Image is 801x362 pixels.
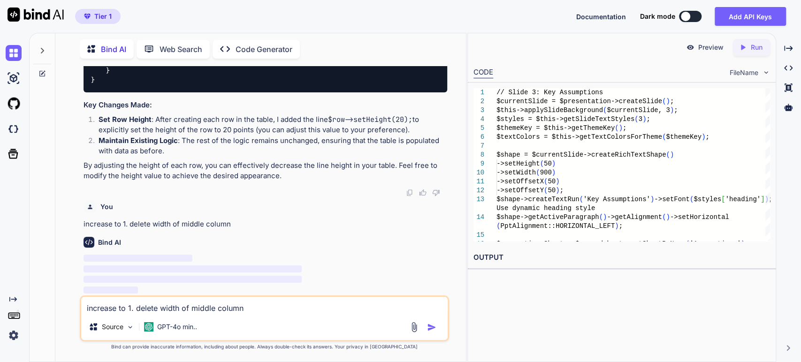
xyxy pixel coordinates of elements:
[91,136,448,157] li: : The rest of the logic remains unchanged, ensuring that the table is populated with data as before.
[730,68,758,77] span: FileName
[618,222,622,230] span: ;
[473,231,484,240] div: 15
[599,213,603,221] span: (
[666,213,670,221] span: )
[473,213,484,222] div: 14
[100,202,113,211] h6: You
[666,98,670,105] span: )
[705,133,709,141] span: ;
[615,124,618,132] span: (
[160,44,202,55] p: Web Search
[496,204,595,212] span: Use dynamic heading style
[496,115,634,123] span: $styles = $this->getSlideTextStyles
[607,106,670,114] span: $currentSlide, 3
[544,160,552,167] span: 50
[473,159,484,168] div: 9
[496,89,603,96] span: // Slide 3: Key Assumptions
[496,169,536,176] span: ->setWidth
[6,70,22,86] img: ai-studio
[84,265,302,272] span: ‌
[559,187,563,194] span: ;
[496,98,662,105] span: $currentSlide = $presentation->createSlide
[473,168,484,177] div: 10
[328,115,412,124] code: $row->setHeight(20);
[715,7,786,26] button: Add API Keys
[725,196,761,203] span: 'heading'
[662,133,666,141] span: (
[473,240,484,249] div: 16
[94,12,112,21] span: Tier 1
[432,189,440,196] img: dislike
[638,115,642,123] span: 3
[603,213,607,221] span: )
[473,106,484,115] div: 3
[666,133,702,141] span: $themeKey
[751,43,763,52] p: Run
[670,213,729,221] span: ->setHorizontal
[666,151,670,158] span: (
[473,142,484,151] div: 7
[544,178,548,185] span: (
[6,121,22,137] img: darkCloudIdeIcon
[500,222,615,230] span: PptAlignment::HORIZONTAL_LEFT
[662,213,666,221] span: (
[764,196,768,203] span: )
[84,160,448,181] p: By adjusting the height of each row, you can effectively decrease the line height in your table. ...
[496,196,579,203] span: $shape->createTextRun
[741,240,745,248] span: )
[496,160,540,167] span: ->setHeight
[157,322,197,332] p: GPT-4o min..
[473,115,484,124] div: 4
[544,187,548,194] span: (
[689,196,693,203] span: (
[473,133,484,142] div: 6
[615,222,618,230] span: )
[689,240,740,248] span: 'Assumptions'
[762,68,770,76] img: chevron down
[548,178,556,185] span: 50
[496,222,500,230] span: (
[75,9,121,24] button: premiumTier 1
[473,124,484,133] div: 5
[496,124,615,132] span: $themeKey = $this->getThemeKey
[650,196,654,203] span: )
[8,8,64,22] img: Bind AI
[496,106,603,114] span: $this->applySlideBackground
[84,14,91,19] img: premium
[6,45,22,61] img: chat
[556,178,559,185] span: )
[98,238,121,247] h6: Bind AI
[686,240,689,248] span: (
[654,196,690,203] span: ->setFont
[473,88,484,97] div: 1
[409,322,420,332] img: attachment
[745,240,748,248] span: ;
[496,178,544,185] span: ->setOffsetX
[618,124,622,132] span: )
[84,219,448,230] p: increase to 1. delete width of middle column
[6,327,22,343] img: settings
[583,196,650,203] span: 'Key Assumptions'
[496,213,599,221] span: $shape->getActiveParagraph
[84,287,138,294] span: ‌
[556,187,559,194] span: )
[102,322,123,332] p: Source
[694,196,721,203] span: $styles
[761,196,764,203] span: ]
[126,323,134,331] img: Pick Models
[662,98,666,105] span: (
[634,115,638,123] span: (
[473,177,484,186] div: 11
[99,115,152,124] strong: Set Row Height
[84,255,193,262] span: ‌
[473,186,484,195] div: 12
[536,169,540,176] span: (
[540,169,551,176] span: 900
[84,276,302,283] span: ‌
[670,98,673,105] span: ;
[496,187,544,194] span: ->setOffsetY
[670,106,673,114] span: )
[642,115,646,123] span: )
[91,114,448,136] li: : After creating each row in the table, I added the line to explicitly set the height of the row ...
[468,247,776,269] h2: OUTPUT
